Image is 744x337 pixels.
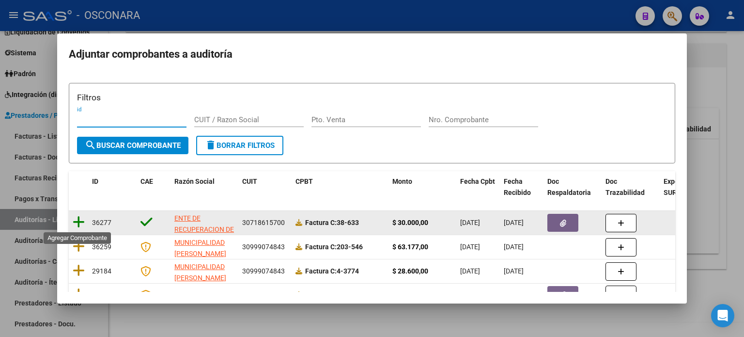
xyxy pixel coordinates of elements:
strong: 1608-36984 [305,291,374,299]
span: CUIT [242,177,257,185]
strong: $ 30.000,00 [392,219,428,226]
h2: Adjuntar comprobantes a auditoría [69,45,675,64]
span: 30718615700 [242,219,285,226]
span: Razón Social [174,177,215,185]
datatable-header-cell: Doc Respaldatoria [543,171,602,203]
datatable-header-cell: CPBT [292,171,388,203]
datatable-header-cell: CAE [137,171,170,203]
span: 36277 [92,219,111,226]
span: 30999074843 [242,267,285,275]
span: Doc Respaldatoria [547,177,591,196]
span: Factura C: [305,243,337,251]
mat-icon: search [85,139,96,151]
datatable-header-cell: Monto [388,171,456,203]
span: Factura C: [305,219,337,226]
span: [DATE] [460,291,480,299]
span: CAE [140,177,153,185]
span: 28268 [92,291,111,299]
datatable-header-cell: Razón Social [170,171,238,203]
span: Fecha Recibido [504,177,531,196]
button: Buscar Comprobante [77,137,188,154]
span: Doc Trazabilidad [605,177,645,196]
datatable-header-cell: Fecha Recibido [500,171,543,203]
h3: Filtros [77,91,667,104]
span: Buscar Comprobante [85,141,181,150]
span: [DATE] [460,219,480,226]
div: Open Intercom Messenger [711,304,734,327]
strong: $ 8.278,00 [392,291,424,299]
span: [DATE] [504,243,524,251]
mat-icon: delete [205,139,217,151]
span: Factura C: [305,267,337,275]
span: 29184 [92,267,111,275]
strong: 203-546 [305,243,363,251]
datatable-header-cell: Fecha Cpbt [456,171,500,203]
datatable-header-cell: ID [88,171,137,203]
span: 30999074843 [242,243,285,251]
span: ENTE DE RECUPERACION DE FONDOS PARA EL FORTALECIMIENTO DEL SISTEMA DE SALUD DE MENDOZA (REFORSAL)... [174,214,234,299]
span: MUNICIPALIDAD [PERSON_NAME][GEOGRAPHIC_DATA] [174,263,240,293]
span: 30269182284 [242,291,285,299]
span: Borrar Filtros [205,141,275,150]
span: Expediente SUR Asociado [664,177,707,196]
strong: $ 63.177,00 [392,243,428,251]
span: Factura C: [305,291,337,299]
span: Monto [392,177,412,185]
span: MUNICIPALIDAD [PERSON_NAME][GEOGRAPHIC_DATA] [174,239,240,269]
span: CPBT [295,177,313,185]
datatable-header-cell: Expediente SUR Asociado [660,171,713,203]
span: [DATE] [460,267,480,275]
span: [DATE] [460,243,480,251]
strong: $ 28.600,00 [392,267,428,275]
span: [DATE] [504,267,524,275]
span: 36259 [92,243,111,251]
span: ID [92,177,98,185]
span: Fecha Cpbt [460,177,495,185]
span: [DATE] [504,291,524,299]
button: Borrar Filtros [196,136,283,155]
strong: 38-633 [305,219,359,226]
datatable-header-cell: CUIT [238,171,292,203]
datatable-header-cell: Doc Trazabilidad [602,171,660,203]
span: [DATE] [504,219,524,226]
strong: 4-3774 [305,267,359,275]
